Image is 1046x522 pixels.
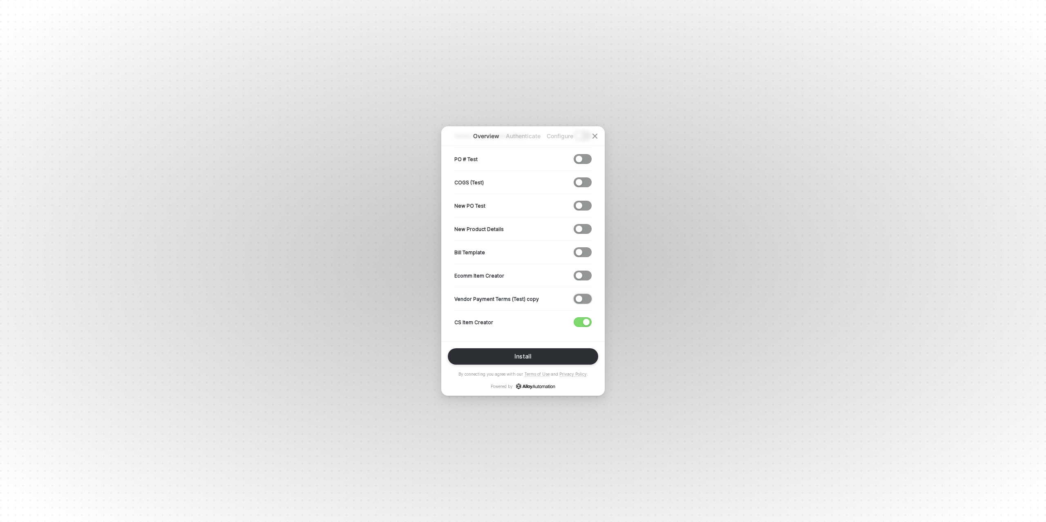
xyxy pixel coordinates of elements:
[454,156,478,163] p: PO # Test
[454,319,493,326] p: CS Item Creator
[454,226,504,233] p: New Product Details
[454,179,484,186] p: COGS (Test)
[559,372,587,377] a: Privacy Policy
[541,132,578,140] p: Configure
[524,372,550,377] a: Terms of Use
[448,348,598,365] button: Install
[516,383,555,389] a: icon-success
[468,132,505,140] p: Overview
[505,132,541,140] p: Authenticate
[454,202,485,209] p: New PO Test
[454,272,504,279] p: Ecomm Item Creator
[454,249,485,256] p: Bill Template
[454,296,539,302] p: Vendor Payment Terms (Test) copy
[491,383,555,389] p: Powered by
[592,133,598,139] span: icon-close
[514,353,532,360] div: Install
[458,371,588,377] p: By connecting you agree with our and .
